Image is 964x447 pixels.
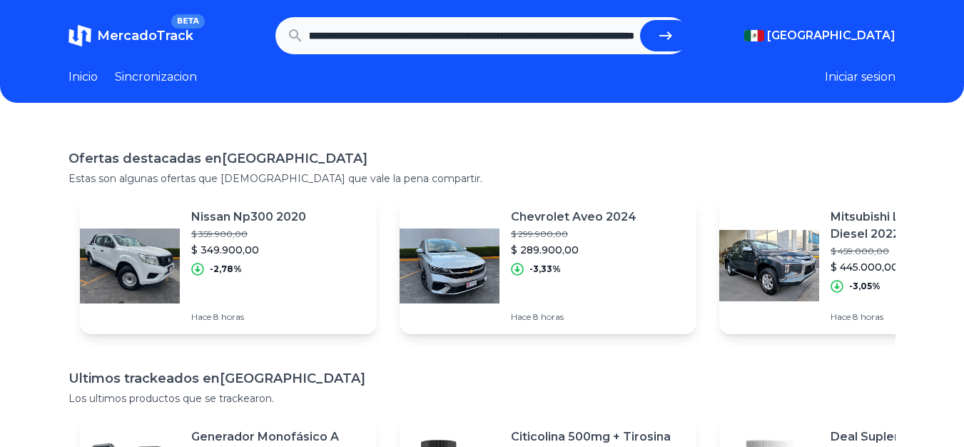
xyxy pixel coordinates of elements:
[191,311,306,323] p: Hace 8 horas
[191,228,306,240] p: $ 359.900,00
[69,69,98,86] a: Inicio
[69,171,895,186] p: Estas son algunas ofertas que [DEMOGRAPHIC_DATA] que vale la pena compartir.
[511,243,636,257] p: $ 289.900,00
[191,209,306,226] p: Nissan Np300 2020
[97,28,193,44] span: MercadoTrack
[69,368,895,388] h1: Ultimos trackeados en [GEOGRAPHIC_DATA]
[80,216,180,316] img: Featured image
[69,24,193,47] a: MercadoTrackBETA
[511,311,636,323] p: Hace 8 horas
[744,30,764,41] img: Mexico
[719,216,819,316] img: Featured image
[825,69,895,86] button: Iniciar sesion
[80,197,377,334] a: Featured imageNissan Np300 2020$ 359.900,00$ 349.900,00-2,78%Hace 8 horas
[511,228,636,240] p: $ 299.900,00
[69,391,895,406] p: Los ultimos productos que se trackearon.
[849,281,881,292] p: -3,05%
[400,197,696,334] a: Featured imageChevrolet Aveo 2024$ 299.900,00$ 289.900,00-3,33%Hace 8 horas
[744,27,895,44] button: [GEOGRAPHIC_DATA]
[115,69,197,86] a: Sincronizacion
[210,263,242,275] p: -2,78%
[69,149,895,169] h1: Ofertas destacadas en [GEOGRAPHIC_DATA]
[511,209,636,226] p: Chevrolet Aveo 2024
[767,27,895,44] span: [GEOGRAPHIC_DATA]
[529,263,561,275] p: -3,33%
[191,243,306,257] p: $ 349.900,00
[400,216,499,316] img: Featured image
[171,14,205,29] span: BETA
[69,24,91,47] img: MercadoTrack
